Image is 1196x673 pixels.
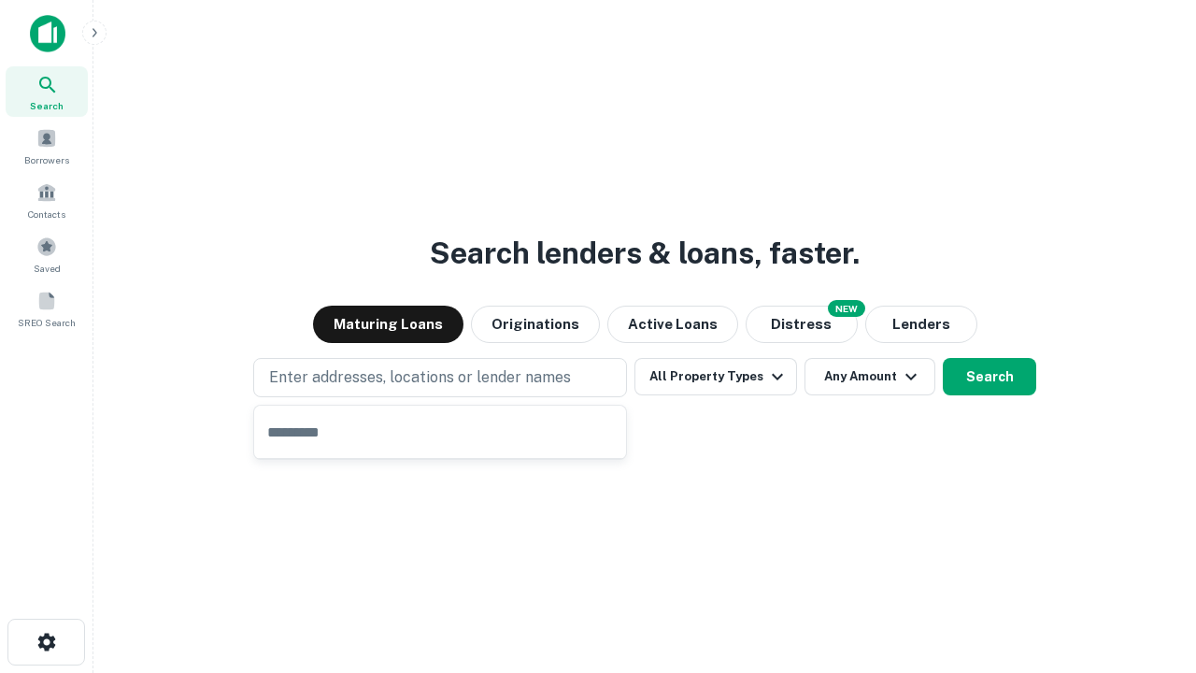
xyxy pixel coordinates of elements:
div: NEW [828,300,865,317]
span: Search [30,98,64,113]
span: Saved [34,261,61,276]
button: Any Amount [804,358,935,395]
button: Maturing Loans [313,306,463,343]
img: capitalize-icon.png [30,15,65,52]
a: Search [6,66,88,117]
button: Search distressed loans with lien and other non-mortgage details. [746,306,858,343]
a: Contacts [6,175,88,225]
p: Enter addresses, locations or lender names [269,366,571,389]
button: Active Loans [607,306,738,343]
button: Enter addresses, locations or lender names [253,358,627,397]
a: SREO Search [6,283,88,334]
span: Borrowers [24,152,69,167]
iframe: Chat Widget [1103,523,1196,613]
a: Borrowers [6,121,88,171]
h3: Search lenders & loans, faster. [430,231,860,276]
button: All Property Types [634,358,797,395]
a: Saved [6,229,88,279]
button: Search [943,358,1036,395]
span: Contacts [28,207,65,222]
span: SREO Search [18,315,76,330]
button: Lenders [865,306,977,343]
button: Originations [471,306,600,343]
